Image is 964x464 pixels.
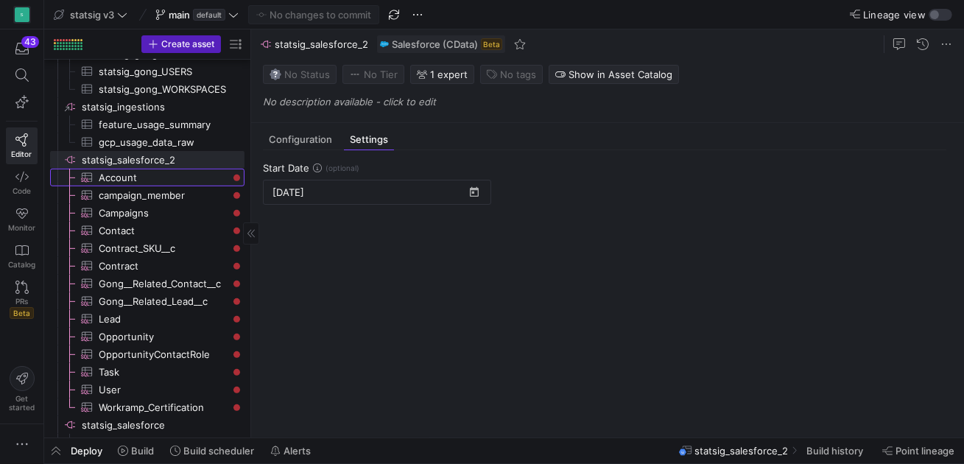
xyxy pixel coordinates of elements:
[99,81,228,98] span: statsig_gong_WORKSPACES​​​​​​​​​
[99,346,228,363] span: OpportunityContactRole​​​​​​​​​
[50,204,244,222] a: Campaigns​​​​​​​​​
[50,186,244,204] a: campaign_member​​​​​​​​​
[6,2,38,27] a: S
[99,169,228,186] span: Account​​​​​​​​​
[163,438,261,463] button: Build scheduler
[50,116,244,133] div: Press SPACE to select this row.
[13,186,31,195] span: Code
[99,258,228,275] span: Contract​​​​​​​​​
[99,134,228,151] span: gcp_usage_data_raw​​​​​​​​​
[569,68,672,80] span: Show in Asset Catalog
[99,205,228,222] span: Campaigns​​​​​​​​​
[50,292,244,310] a: Gong__Related_Lead__c​​​​​​​​​
[99,293,228,310] span: Gong__Related_Lead__c​​​​​​​​​
[50,363,244,381] div: Press SPACE to select this row.
[82,152,242,169] span: statsig_salesforce_2​​​​​​​​
[50,310,244,328] a: Lead​​​​​​​​​
[50,328,244,345] div: Press SPACE to select this row.
[71,445,102,457] span: Deploy
[6,275,38,325] a: PRsBeta
[263,96,958,108] p: No description available - click to edit
[50,328,244,345] a: Opportunity​​​​​​​​​
[50,169,244,186] div: Press SPACE to select this row.
[10,307,34,319] span: Beta
[6,360,38,418] button: Getstarted
[263,162,309,174] span: Start Date
[6,35,38,62] button: 43
[50,345,244,363] a: OpportunityContactRole​​​​​​​​​
[99,435,228,451] span: lead​​​​​​​​​
[342,65,404,84] button: No tierNo Tier
[50,239,244,257] a: Contract_SKU__c​​​​​​​​​
[50,186,244,204] div: Press SPACE to select this row.
[430,68,468,80] span: 1 expert
[50,398,244,416] div: Press SPACE to select this row.
[6,238,38,275] a: Catalog
[21,36,39,48] div: 43
[111,438,161,463] button: Build
[50,275,244,292] a: Gong__Related_Contact__c​​​​​​​​​
[8,260,35,269] span: Catalog
[349,68,398,80] span: No Tier
[467,185,482,200] button: Open calendar
[131,445,154,457] span: Build
[50,381,244,398] div: Press SPACE to select this row.
[99,63,228,80] span: statsig_gong_USERS​​​​​​​​​
[896,445,954,457] span: Point lineage
[275,38,368,50] span: statsig_salesforce_2
[50,275,244,292] div: Press SPACE to select this row.
[50,416,244,434] a: statsig_salesforce​​​​​​​​
[50,292,244,310] div: Press SPACE to select this row.
[50,5,131,24] button: statsig v3
[50,222,244,239] div: Press SPACE to select this row.
[169,9,190,21] span: main
[99,275,228,292] span: Gong__Related_Contact__c​​​​​​​​​
[99,382,228,398] span: User​​​​​​​​​
[380,40,389,49] img: undefined
[50,204,244,222] div: Press SPACE to select this row.
[82,417,242,434] span: statsig_salesforce​​​​​​​​
[50,98,244,116] div: Press SPACE to select this row.
[50,169,244,186] a: Account​​​​​​​​​
[70,9,114,21] span: statsig v3
[269,135,332,144] span: Configuration
[350,135,388,144] span: Settings
[8,223,35,232] span: Monitor
[6,127,38,164] a: Editor
[12,150,32,158] span: Editor
[50,80,244,98] a: statsig_gong_WORKSPACES​​​​​​​​​
[500,68,536,80] span: No tags
[410,65,474,84] button: 1 expert
[99,364,228,381] span: Task​​​​​​​​​
[50,257,244,275] a: Contract​​​​​​​​​
[6,164,38,201] a: Code
[263,65,337,84] button: No statusNo Status
[152,5,242,24] button: maindefault
[50,222,244,239] a: Contact​​​​​​​​​
[50,257,244,275] div: Press SPACE to select this row.
[50,398,244,416] a: Workramp_Certification​​​​​​​​​
[481,38,502,50] span: Beta
[9,394,35,412] span: Get started
[50,381,244,398] a: User​​​​​​​​​
[480,65,543,84] button: No tags
[193,9,225,21] span: default
[800,438,873,463] button: Build history
[50,151,244,169] a: statsig_salesforce_2​​​​​​​​
[549,65,679,84] button: Show in Asset Catalog
[392,38,478,50] span: Salesforce (CData)
[99,240,228,257] span: Contract_SKU__c​​​​​​​​​
[183,445,254,457] span: Build scheduler
[141,35,221,53] button: Create asset
[50,80,244,98] div: Press SPACE to select this row.
[50,434,244,451] a: lead​​​​​​​​​
[99,328,228,345] span: Opportunity​​​​​​​​​
[50,116,244,133] a: feature_usage_summary​​​​​​​​​
[161,39,214,49] span: Create asset
[50,310,244,328] div: Press SPACE to select this row.
[99,311,228,328] span: Lead​​​​​​​​​
[264,438,317,463] button: Alerts
[6,201,38,238] a: Monitor
[50,239,244,257] div: Press SPACE to select this row.
[99,187,228,204] span: campaign_member​​​​​​​​​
